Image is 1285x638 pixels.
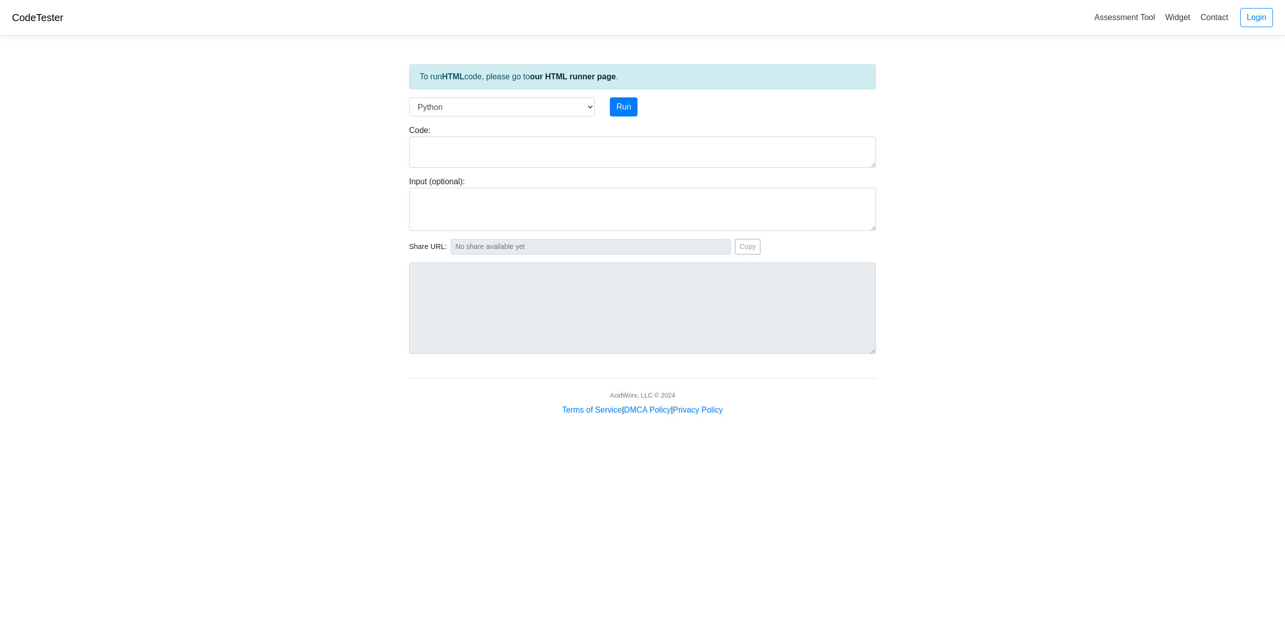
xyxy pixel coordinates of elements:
div: AcidWorx, LLC © 2024 [610,391,675,400]
div: | | [562,404,723,416]
a: Terms of Service [562,406,622,414]
input: No share available yet [451,239,731,254]
span: Share URL: [409,241,447,252]
button: Run [610,97,637,116]
a: DMCA Policy [624,406,671,414]
a: Assessment Tool [1090,9,1159,26]
div: To run code, please go to . [409,64,876,89]
div: Code: [402,124,883,168]
div: Input (optional): [402,176,883,231]
strong: HTML [442,72,464,81]
a: our HTML runner page [530,72,616,81]
a: Widget [1161,9,1194,26]
a: Login [1240,8,1273,27]
button: Copy [735,239,760,254]
a: CodeTester [12,12,63,23]
a: Contact [1197,9,1232,26]
a: Privacy Policy [673,406,723,414]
